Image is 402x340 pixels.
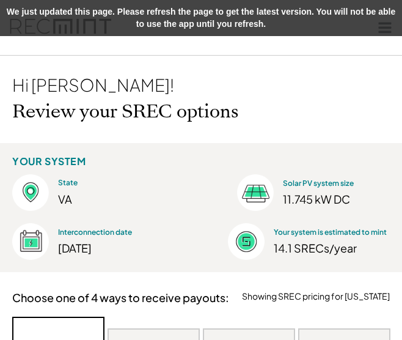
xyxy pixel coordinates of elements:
[12,74,174,96] div: Hi [PERSON_NAME]!
[283,192,390,206] div: 11.745 kW DC
[12,290,229,305] h3: Choose one of 4 ways to receive payouts:
[12,223,49,260] img: Interconnection%403x.png
[58,227,165,238] div: Interconnection date
[12,155,86,168] div: YOUR SYSTEM
[58,178,165,188] div: State
[283,179,390,189] div: Solar PV system size
[228,223,265,260] img: Estimated%403x.png
[237,174,274,211] img: Size%403x.png
[12,101,239,123] h2: Review your SREC options
[58,241,165,255] div: [DATE]
[58,191,165,207] div: VA
[274,227,387,238] div: Your system is estimated to mint
[242,290,390,303] div: Showing SREC pricing for [US_STATE]
[274,241,390,255] div: 14.1 SRECs/year
[12,174,49,211] img: Location%403x.png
